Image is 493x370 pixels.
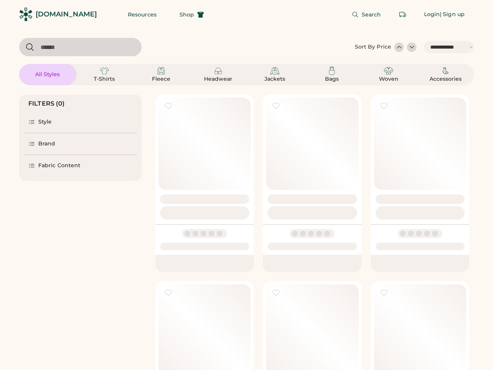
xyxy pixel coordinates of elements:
[355,43,391,51] div: Sort By Price
[395,7,410,22] button: Retrieve an order
[201,75,235,83] div: Headwear
[428,75,463,83] div: Accessories
[19,8,33,21] img: Rendered Logo - Screens
[157,66,166,75] img: Fleece Icon
[87,75,122,83] div: T-Shirts
[327,66,336,75] img: Bags Icon
[384,66,393,75] img: Woven Icon
[362,12,381,17] span: Search
[38,162,80,170] div: Fabric Content
[440,11,465,18] div: | Sign up
[424,11,440,18] div: Login
[38,140,56,148] div: Brand
[30,71,65,78] div: All Styles
[170,7,213,22] button: Shop
[441,66,450,75] img: Accessories Icon
[315,75,349,83] div: Bags
[371,75,406,83] div: Woven
[28,99,65,108] div: FILTERS (0)
[343,7,390,22] button: Search
[180,12,194,17] span: Shop
[38,118,52,126] div: Style
[144,75,178,83] div: Fleece
[119,7,166,22] button: Resources
[270,66,279,75] img: Jackets Icon
[258,75,292,83] div: Jackets
[214,66,223,75] img: Headwear Icon
[100,66,109,75] img: T-Shirts Icon
[36,10,97,19] div: [DOMAIN_NAME]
